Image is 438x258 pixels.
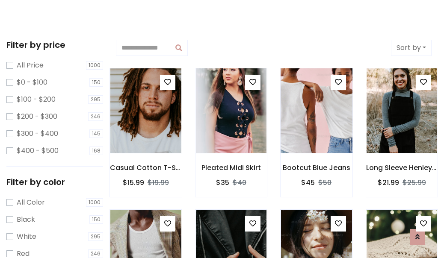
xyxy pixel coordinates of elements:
[89,78,103,87] span: 150
[17,232,36,242] label: White
[301,179,315,187] h6: $45
[6,40,103,50] h5: Filter by price
[88,112,103,121] span: 246
[86,198,103,207] span: 1000
[17,146,59,156] label: $400 - $500
[17,129,58,139] label: $300 - $400
[216,179,229,187] h6: $35
[89,129,103,138] span: 145
[89,215,103,224] span: 150
[17,111,57,122] label: $200 - $300
[17,60,44,70] label: All Price
[110,164,182,172] h6: Casual Cotton T-Shirt
[402,178,426,188] del: $25.99
[195,164,267,172] h6: Pleated Midi Skirt
[233,178,246,188] del: $40
[318,178,331,188] del: $50
[366,164,438,172] h6: Long Sleeve Henley T-Shirt
[6,177,103,187] h5: Filter by color
[378,179,399,187] h6: $21.99
[17,77,47,88] label: $0 - $100
[17,214,35,225] label: Black
[123,179,144,187] h6: $15.99
[88,249,103,258] span: 246
[17,94,56,105] label: $100 - $200
[88,232,103,241] span: 295
[88,95,103,104] span: 295
[391,40,432,56] button: Sort by
[86,61,103,70] span: 1000
[17,197,45,208] label: All Color
[281,164,352,172] h6: Bootcut Blue Jeans
[89,147,103,155] span: 168
[148,178,169,188] del: $19.99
